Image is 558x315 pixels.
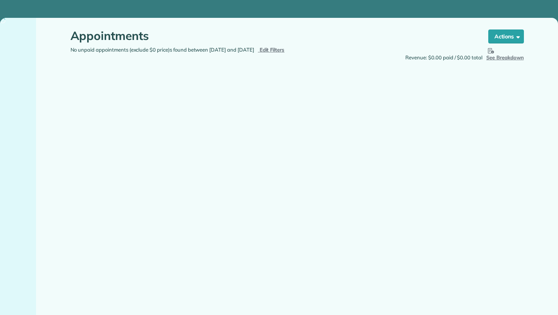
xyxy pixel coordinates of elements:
[71,29,474,42] h1: Appointments
[405,54,482,62] span: Revenue: $0.00 paid / $0.00 total
[260,47,285,53] span: Edit Filters
[486,46,524,62] button: See Breakdown
[488,29,524,43] button: Actions
[65,46,297,54] div: No unpaid appointments (exclude $0 price)s found between [DATE] and [DATE]
[258,47,285,53] a: Edit Filters
[486,46,524,61] span: See Breakdown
